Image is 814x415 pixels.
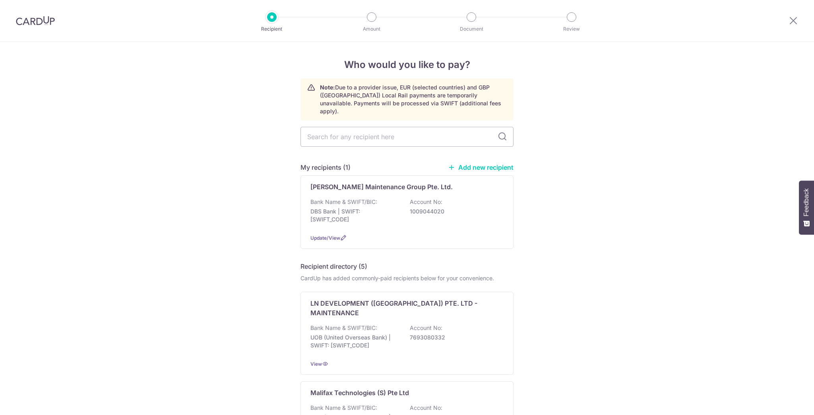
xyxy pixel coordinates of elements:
[310,235,340,241] a: Update/View
[16,16,55,25] img: CardUp
[799,180,814,235] button: Feedback - Show survey
[320,83,507,115] p: Due to a provider issue, EUR (selected countries) and GBP ([GEOGRAPHIC_DATA]) Local Rail payments...
[310,182,453,192] p: [PERSON_NAME] Maintenance Group Pte. Ltd.
[542,25,601,33] p: Review
[310,388,409,398] p: Malifax Technologies (S) Pte Ltd
[448,163,514,171] a: Add new recipient
[310,198,377,206] p: Bank Name & SWIFT/BIC:
[410,207,499,215] p: 1009044020
[300,274,514,282] div: CardUp has added commonly-paid recipients below for your convenience.
[300,163,351,172] h5: My recipients (1)
[300,127,514,147] input: Search for any recipient here
[410,198,442,206] p: Account No:
[310,207,399,223] p: DBS Bank | SWIFT: [SWIFT_CODE]
[310,361,322,367] a: View
[310,324,377,332] p: Bank Name & SWIFT/BIC:
[763,391,806,411] iframe: Opens a widget where you can find more information
[242,25,301,33] p: Recipient
[300,58,514,72] h4: Who would you like to pay?
[310,334,399,349] p: UOB (United Overseas Bank) | SWIFT: [SWIFT_CODE]
[310,404,377,412] p: Bank Name & SWIFT/BIC:
[442,25,501,33] p: Document
[410,334,499,341] p: 7693080332
[410,324,442,332] p: Account No:
[320,84,335,91] strong: Note:
[310,299,494,318] p: LN DEVELOPMENT ([GEOGRAPHIC_DATA]) PTE. LTD - MAINTENANCE
[300,262,367,271] h5: Recipient directory (5)
[410,404,442,412] p: Account No:
[342,25,401,33] p: Amount
[803,188,810,216] span: Feedback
